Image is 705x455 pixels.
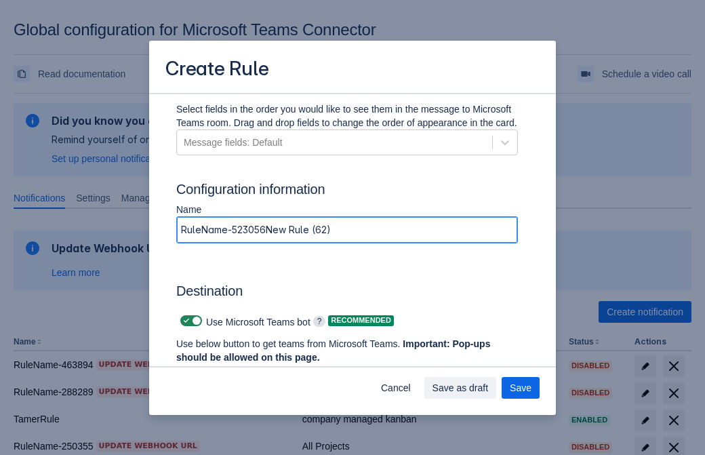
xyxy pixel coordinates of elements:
span: Save [510,377,531,399]
span: Save as draft [432,377,489,399]
h3: Create Rule [165,57,269,83]
button: Save as draft [424,377,497,399]
input: Please enter the name of the rule here [177,218,517,242]
p: Use below button to get teams from Microsoft Teams. [176,337,496,364]
button: Cancel [373,377,419,399]
p: Name [176,203,518,216]
span: Cancel [381,377,411,399]
span: ? [313,316,326,327]
p: Select fields in the order you would like to see them in the message to Microsoft Teams room. Dra... [176,102,518,130]
div: Message fields: Default [184,136,283,149]
span: Recommended [328,317,394,324]
div: Scrollable content [149,93,556,368]
h3: Destination [176,283,518,304]
button: Save [502,377,540,399]
h3: Configuration information [176,181,529,203]
div: Use Microsoft Teams bot [176,311,310,330]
